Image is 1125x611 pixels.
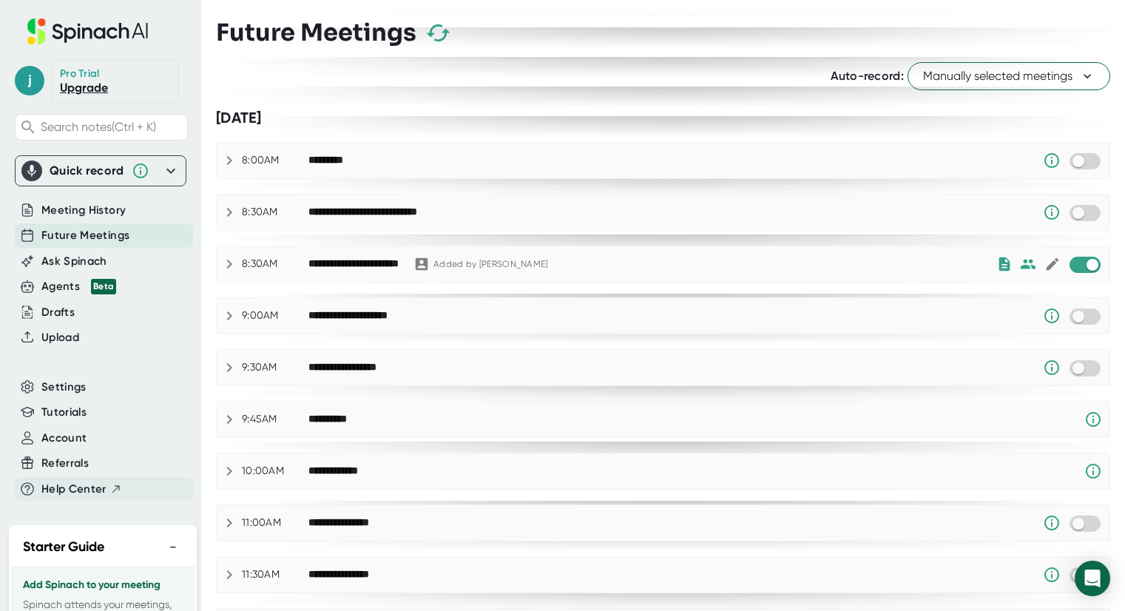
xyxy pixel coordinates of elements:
button: Meeting History [41,202,126,219]
h3: Future Meetings [216,18,416,47]
button: Upload [41,329,79,346]
div: 8:30AM [242,206,308,219]
button: Manually selected meetings [908,62,1110,90]
svg: Someone has manually disabled Spinach from this meeting. [1043,566,1061,584]
button: Tutorials [41,404,87,421]
h3: Add Spinach to your meeting [23,579,183,591]
button: Account [41,430,87,447]
span: Manually selected meetings [923,67,1095,85]
div: 8:30AM [242,257,308,271]
button: Ask Spinach [41,253,107,270]
span: Search notes (Ctrl + K) [41,120,156,134]
button: Drafts [41,304,75,321]
div: 9:30AM [242,361,308,374]
div: Agents [41,278,116,295]
button: Future Meetings [41,227,129,244]
button: Referrals [41,455,89,472]
div: Added by [PERSON_NAME] [433,259,548,270]
span: Help Center [41,481,107,498]
div: 11:30AM [242,568,308,581]
span: j [15,66,44,95]
div: Quick record [21,156,180,186]
div: 11:00AM [242,516,308,530]
svg: Someone has manually disabled Spinach from this meeting. [1043,514,1061,532]
div: 8:00AM [242,154,308,167]
div: 9:45AM [242,413,308,426]
a: Upgrade [60,81,108,95]
svg: Someone has manually disabled Spinach from this meeting. [1043,203,1061,221]
svg: Someone has manually disabled Spinach from this meeting. [1043,307,1061,325]
div: Beta [91,279,116,294]
svg: Someone has manually disabled Spinach from this meeting. [1043,359,1061,377]
svg: Spinach requires a video conference link. [1084,462,1102,480]
button: Help Center [41,481,122,498]
button: Agents Beta [41,278,116,295]
div: 9:00AM [242,309,308,323]
div: [DATE] [216,109,1110,127]
svg: Spinach requires a video conference link. [1084,411,1102,428]
div: Open Intercom Messenger [1075,561,1110,596]
div: Pro Trial [60,67,102,81]
div: Quick record [50,163,124,178]
svg: Someone has manually disabled Spinach from this meeting. [1043,152,1061,169]
div: 10:00AM [242,465,308,478]
button: Settings [41,379,87,396]
span: Auto-record: [831,69,904,83]
h2: Starter Guide [23,537,104,557]
button: − [163,536,183,558]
